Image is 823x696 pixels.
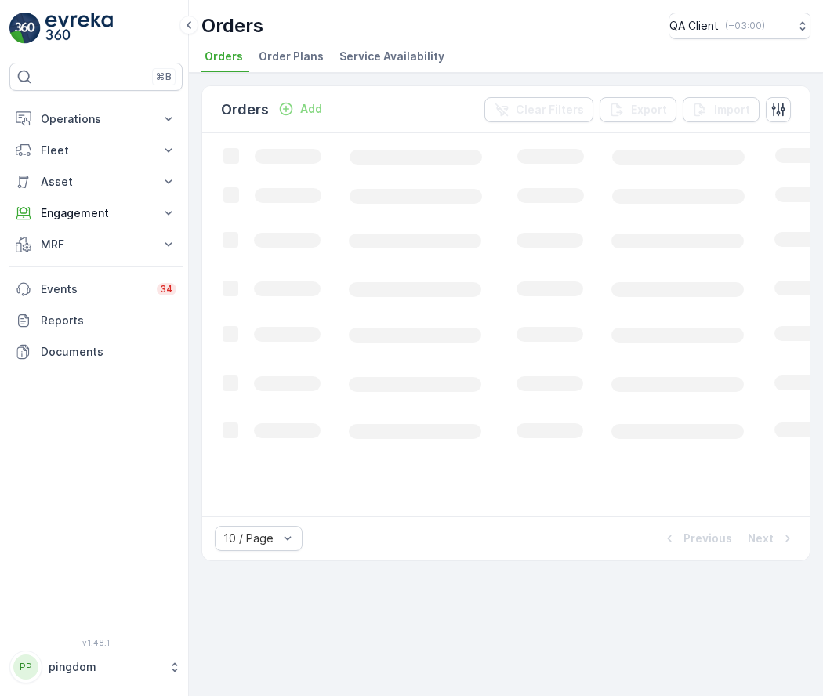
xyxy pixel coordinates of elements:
[201,13,263,38] p: Orders
[41,281,147,297] p: Events
[9,274,183,305] a: Events34
[205,49,243,64] span: Orders
[669,18,719,34] p: QA Client
[45,13,113,44] img: logo_light-DOdMpM7g.png
[9,166,183,198] button: Asset
[683,531,732,546] p: Previous
[669,13,810,39] button: QA Client(+03:00)
[41,237,151,252] p: MRF
[516,102,584,118] p: Clear Filters
[13,654,38,680] div: PP
[660,529,734,548] button: Previous
[259,49,324,64] span: Order Plans
[41,313,176,328] p: Reports
[41,143,151,158] p: Fleet
[600,97,676,122] button: Export
[9,651,183,683] button: PPpingdom
[156,71,172,83] p: ⌘B
[9,305,183,336] a: Reports
[631,102,667,118] p: Export
[41,111,151,127] p: Operations
[9,229,183,260] button: MRF
[725,20,765,32] p: ( +03:00 )
[748,531,774,546] p: Next
[9,103,183,135] button: Operations
[221,99,269,121] p: Orders
[9,13,41,44] img: logo
[160,283,173,295] p: 34
[300,101,322,117] p: Add
[746,529,797,548] button: Next
[272,100,328,118] button: Add
[49,659,161,675] p: pingdom
[9,135,183,166] button: Fleet
[683,97,760,122] button: Import
[41,205,151,221] p: Engagement
[41,344,176,360] p: Documents
[9,638,183,647] span: v 1.48.1
[484,97,593,122] button: Clear Filters
[9,198,183,229] button: Engagement
[339,49,444,64] span: Service Availability
[714,102,750,118] p: Import
[9,336,183,368] a: Documents
[41,174,151,190] p: Asset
